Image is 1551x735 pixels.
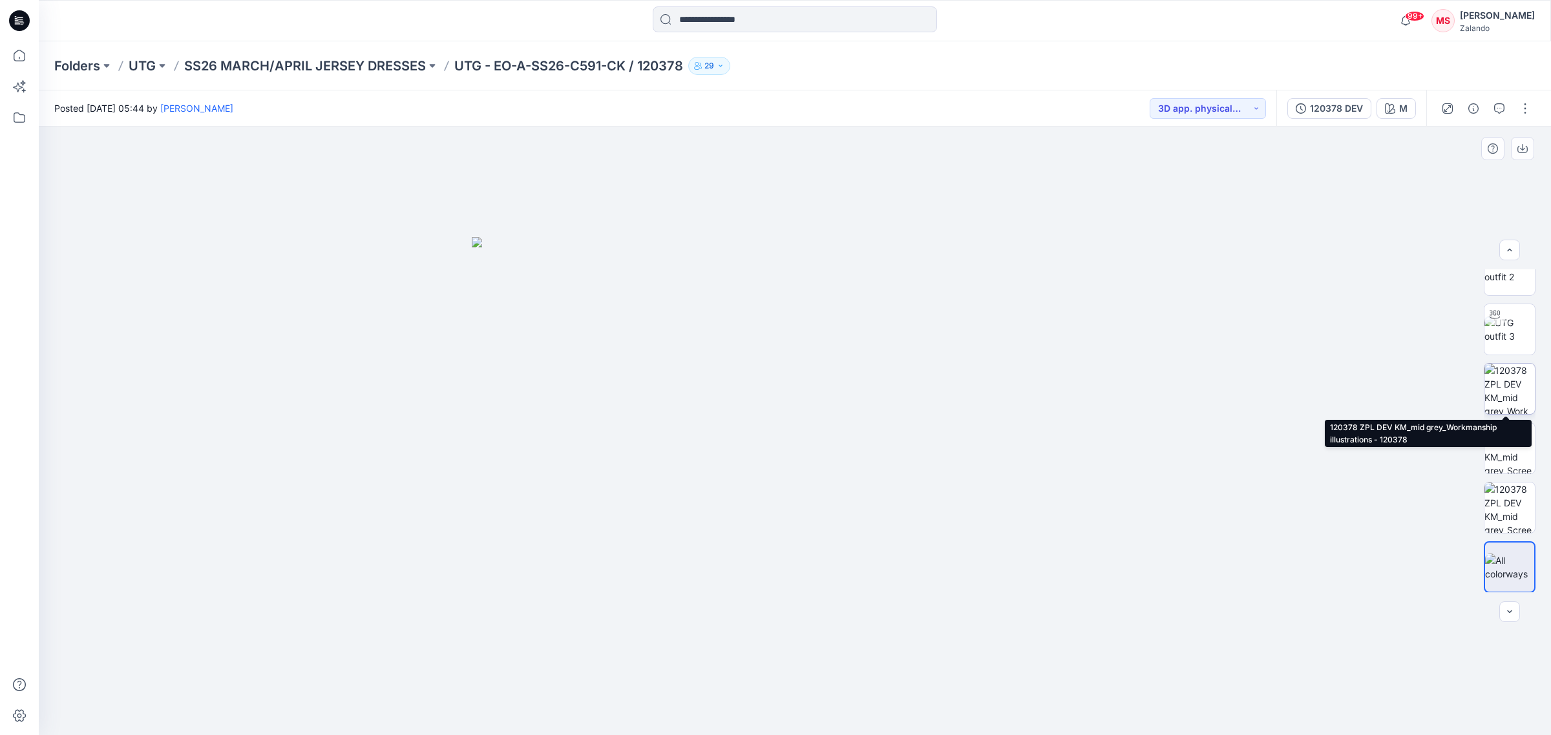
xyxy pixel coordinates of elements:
[160,103,233,114] a: [PERSON_NAME]
[54,57,100,75] a: Folders
[1484,256,1535,284] img: UTG outfit 2
[184,57,426,75] a: SS26 MARCH/APRIL JERSEY DRESSES
[1484,482,1535,533] img: 120378 ZPL DEV KM_mid grey_Screenshot 2025-07-25 105746
[1463,98,1484,119] button: Details
[1431,9,1455,32] div: MS
[1287,98,1371,119] button: 120378 DEV
[688,57,730,75] button: 29
[1485,554,1534,581] img: All colorways
[454,57,683,75] p: UTG - EO-A-SS26-C591-CK / 120378
[1460,8,1535,23] div: [PERSON_NAME]
[1460,23,1535,33] div: Zalando
[704,59,714,73] p: 29
[1399,101,1408,116] div: M
[129,57,156,75] a: UTG
[1484,364,1535,414] img: 120378 ZPL DEV KM_mid grey_Workmanship illustrations - 120378
[1377,98,1416,119] button: M
[1310,101,1363,116] div: 120378 DEV
[1405,11,1424,21] span: 99+
[54,101,233,115] span: Posted [DATE] 05:44 by
[1484,316,1535,343] img: UTG outfit 3
[472,237,1118,735] img: eyJhbGciOiJIUzI1NiIsImtpZCI6IjAiLCJzbHQiOiJzZXMiLCJ0eXAiOiJKV1QifQ.eyJkYXRhIjp7InR5cGUiOiJzdG9yYW...
[1484,423,1535,473] img: 120378 ZPL DEV KM_mid grey_Screenshot 2025-07-25 105740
